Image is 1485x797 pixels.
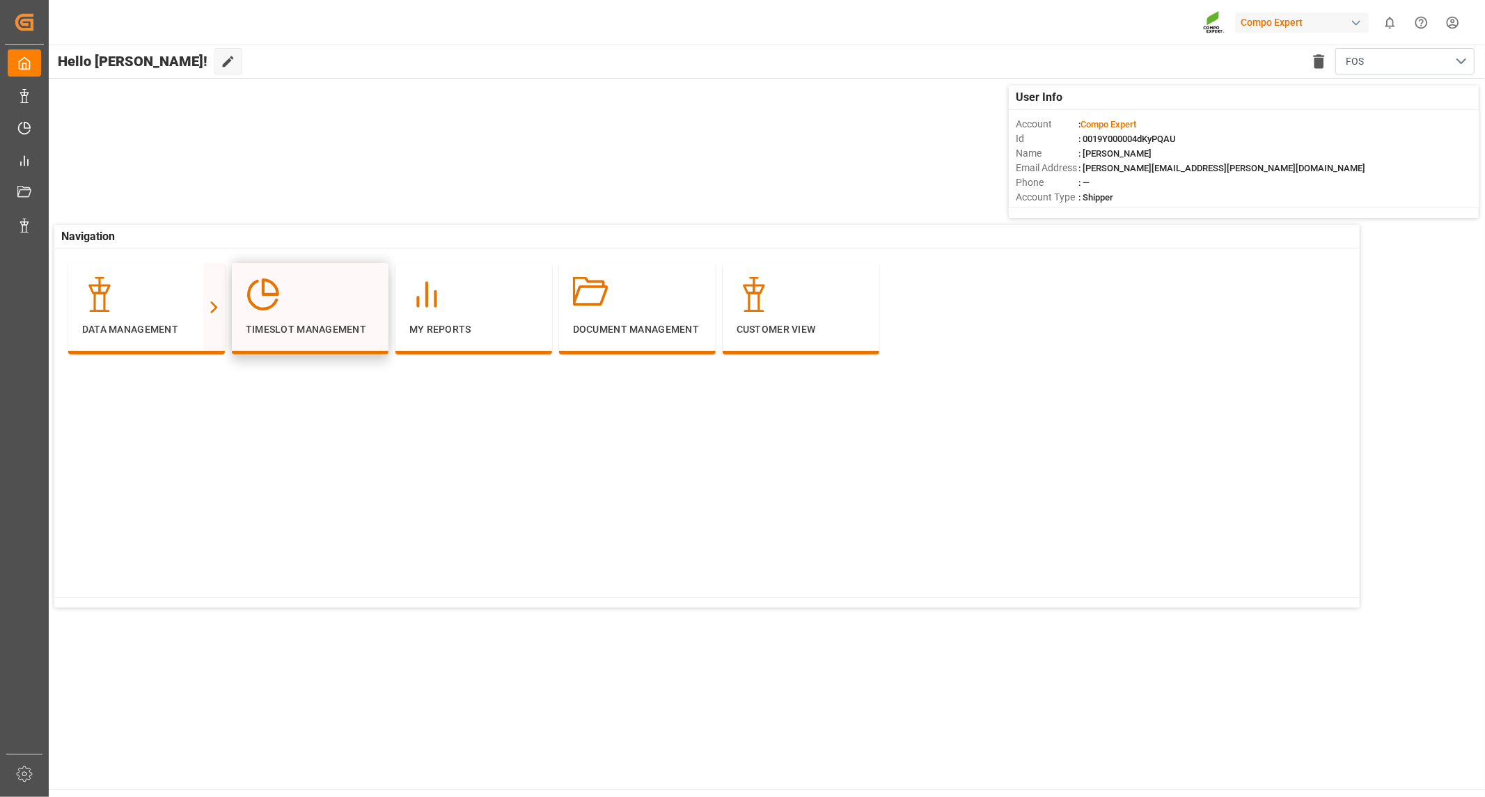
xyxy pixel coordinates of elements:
[1078,163,1365,173] span: : [PERSON_NAME][EMAIL_ADDRESS][PERSON_NAME][DOMAIN_NAME]
[1016,146,1078,161] span: Name
[1078,148,1152,159] span: : [PERSON_NAME]
[1078,134,1176,144] span: : 0019Y000004dKyPQAU
[1078,119,1136,129] span: :
[1235,9,1374,35] button: Compo Expert
[1016,89,1062,106] span: User Info
[1346,54,1364,69] span: FOS
[573,322,702,337] p: Document Management
[1016,190,1078,205] span: Account Type
[1406,7,1437,38] button: Help Center
[1374,7,1406,38] button: show 0 new notifications
[1235,13,1369,33] div: Compo Expert
[737,322,865,337] p: Customer View
[1016,161,1078,175] span: Email Address
[246,322,375,337] p: Timeslot Management
[1078,192,1113,203] span: : Shipper
[82,322,211,337] p: Data Management
[1081,119,1136,129] span: Compo Expert
[1016,132,1078,146] span: Id
[1335,48,1475,74] button: open menu
[1016,175,1078,190] span: Phone
[1078,177,1090,188] span: : —
[409,322,538,337] p: My Reports
[1016,117,1078,132] span: Account
[61,228,115,245] span: Navigation
[1203,10,1225,35] img: Screenshot%202023-09-29%20at%2010.02.21.png_1712312052.png
[58,48,207,74] span: Hello [PERSON_NAME]!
